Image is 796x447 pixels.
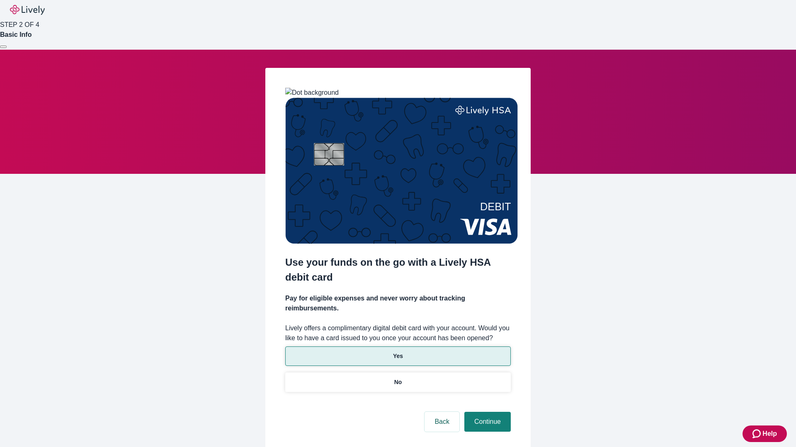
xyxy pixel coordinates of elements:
[762,429,777,439] span: Help
[285,293,511,313] h4: Pay for eligible expenses and never worry about tracking reimbursements.
[10,5,45,15] img: Lively
[393,352,403,360] p: Yes
[285,323,511,343] label: Lively offers a complimentary digital debit card with your account. Would you like to have a card...
[752,429,762,439] svg: Zendesk support icon
[464,412,511,432] button: Continue
[394,378,402,387] p: No
[285,88,339,98] img: Dot background
[285,372,511,392] button: No
[285,346,511,366] button: Yes
[743,425,787,442] button: Zendesk support iconHelp
[285,98,518,244] img: Debit card
[285,255,511,285] h2: Use your funds on the go with a Lively HSA debit card
[425,412,459,432] button: Back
